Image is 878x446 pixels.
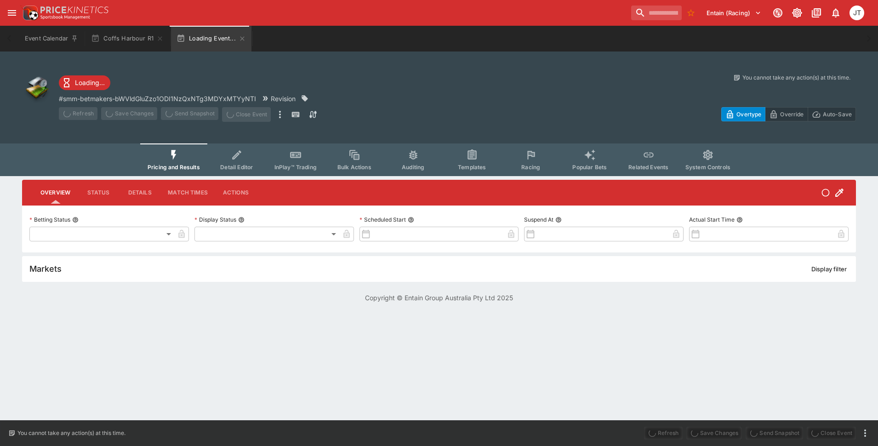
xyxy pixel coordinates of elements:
button: Scheduled Start [408,217,414,223]
span: Bulk Actions [337,164,371,171]
button: Documentation [808,5,825,21]
span: Related Events [628,164,668,171]
img: PriceKinetics [40,6,108,13]
span: Pricing and Results [148,164,200,171]
button: Display filter [806,262,852,276]
button: more [860,428,871,439]
button: Status [78,182,119,204]
img: other.png [22,74,51,103]
button: Select Tenant [701,6,767,20]
button: Actions [215,182,257,204]
span: Popular Bets [572,164,607,171]
button: Betting Status [72,217,79,223]
h5: Markets [29,263,62,274]
button: Match Times [160,182,215,204]
div: Event type filters [140,143,738,176]
p: Overtype [736,109,761,119]
button: Display Status [238,217,245,223]
p: Loading... [75,78,105,87]
button: Actual Start Time [736,217,743,223]
p: Actual Start Time [689,216,735,223]
button: Overtype [721,107,765,121]
button: Loading Event... [171,26,251,51]
p: Revision [271,94,296,103]
button: Connected to PK [770,5,786,21]
button: Details [119,182,160,204]
span: Detail Editor [220,164,253,171]
p: Suspend At [524,216,553,223]
span: Racing [521,164,540,171]
button: open drawer [4,5,20,21]
p: Scheduled Start [359,216,406,223]
button: Josh Tanner [847,3,867,23]
button: Suspend At [555,217,562,223]
p: You cannot take any action(s) at this time. [742,74,850,82]
p: Copy To Clipboard [59,94,256,103]
p: Betting Status [29,216,70,223]
div: Josh Tanner [849,6,864,20]
button: Auto-Save [808,107,856,121]
span: Templates [458,164,486,171]
p: Display Status [194,216,236,223]
img: Sportsbook Management [40,15,90,19]
button: No Bookmarks [684,6,698,20]
p: Override [780,109,804,119]
button: Override [765,107,808,121]
button: Toggle light/dark mode [789,5,805,21]
span: InPlay™ Trading [274,164,317,171]
p: You cannot take any action(s) at this time. [17,429,125,437]
p: Auto-Save [823,109,852,119]
img: PriceKinetics Logo [20,4,39,22]
div: Start From [721,107,856,121]
span: System Controls [685,164,730,171]
button: Notifications [827,5,844,21]
button: Event Calendar [19,26,84,51]
button: Coffs Harbour R1 [86,26,169,51]
input: search [631,6,682,20]
button: more [274,107,285,122]
span: Auditing [402,164,424,171]
button: Overview [33,182,78,204]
